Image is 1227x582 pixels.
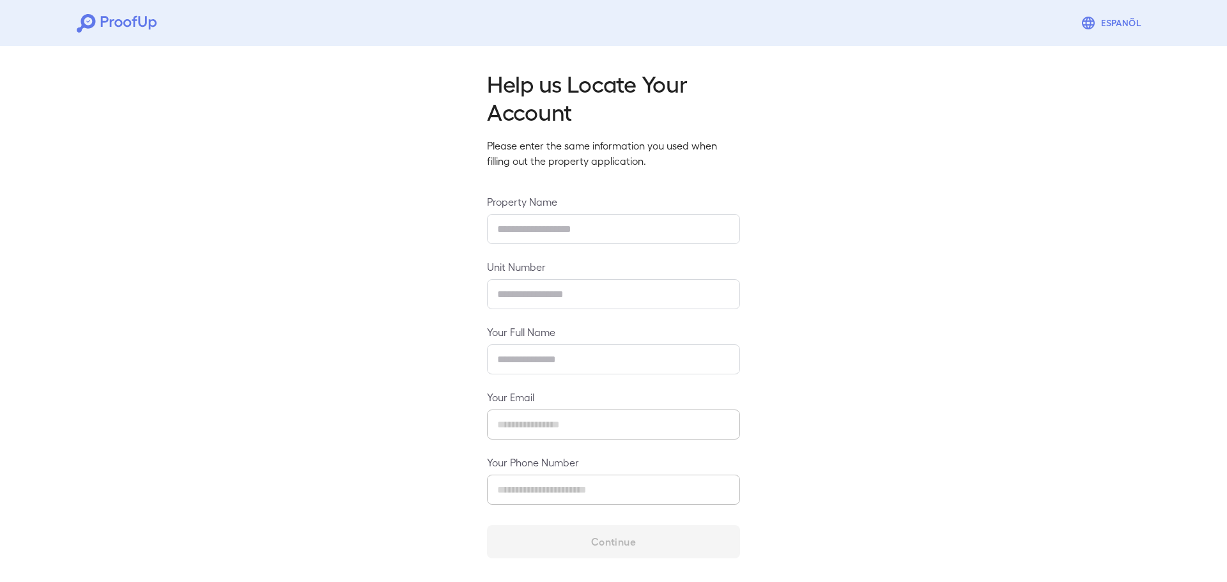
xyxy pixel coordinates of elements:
[487,69,740,125] h2: Help us Locate Your Account
[487,259,740,274] label: Unit Number
[487,455,740,470] label: Your Phone Number
[487,325,740,339] label: Your Full Name
[1076,10,1150,36] button: Espanõl
[487,138,740,169] p: Please enter the same information you used when filling out the property application.
[487,194,740,209] label: Property Name
[487,390,740,404] label: Your Email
